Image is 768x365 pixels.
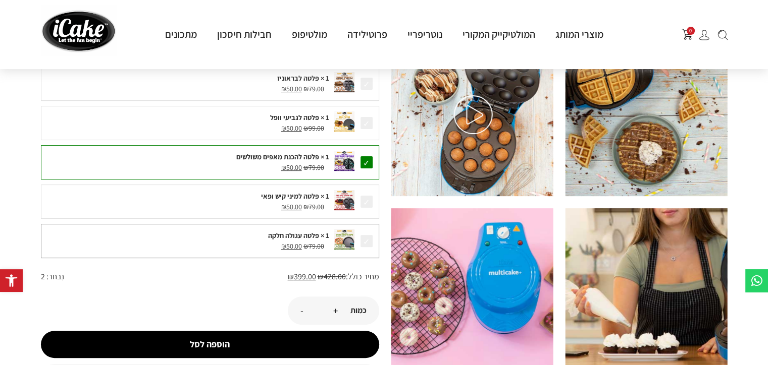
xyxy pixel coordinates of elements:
[303,202,324,211] span: 79.00
[155,28,207,41] a: מתכונים
[303,163,309,172] span: ₪
[337,28,397,41] a: פרוטילידה
[303,202,309,211] span: ₪
[46,73,329,84] div: 1 × פלטה לבראוניז
[281,84,286,93] span: ₪
[303,124,324,133] span: 99.00
[281,84,302,93] span: 50.00
[41,331,379,358] button: הוספה לסל
[281,163,302,172] span: 50.00
[288,271,316,282] span: 399.00
[46,191,329,202] div: 1 × פלטה למיני קיש ופאי
[281,124,286,133] span: ₪
[318,271,324,282] span: ₪
[303,305,333,314] input: כמות המוצר
[41,271,45,282] span: 2
[288,271,294,282] span: ₪
[64,271,379,283] div: מחיר כולל:
[281,124,302,133] span: 50.00
[281,241,302,251] span: 50.00
[46,112,329,123] div: 1 × פלטה לגביעי וופל
[454,95,493,134] img: play-white.svg
[281,202,302,211] span: 50.00
[391,31,553,196] img: %D7%9E%D7%95%D7%9C%D7%9C%D7%98%D7%99%D7%A7%D7%99%D7%99%D7%A7_%D7%92%D7%93%D7%95%D7%9C_66_of_116.jpg
[452,28,545,41] a: המולטיקייק המקורי
[282,28,337,41] a: מולטיפופ
[46,271,64,282] span: נִבחר:
[303,84,309,93] span: ₪
[318,271,346,282] span: 428.00
[303,163,324,172] span: 79.00
[333,305,338,317] button: +
[300,305,303,317] button: -
[207,28,282,41] a: חבילות חיסכון
[303,124,309,133] span: ₪
[397,28,452,41] a: נוטריפריי
[545,28,613,41] a: מוצרי המותג
[46,230,329,241] div: 1 × פלטה עגולה חלקה
[281,163,286,172] span: ₪
[303,241,324,251] span: 79.00
[566,31,728,196] img: %D7%9E%D7%95%D7%9C%D7%9C%D7%98%D7%99%D7%A7%D7%99%D7%99%D7%A7_%D7%92%D7%93%D7%95%D7%9C_59_of_116.jpg
[281,202,286,211] span: ₪
[303,241,309,251] span: ₪
[303,84,324,93] span: 79.00
[281,241,286,251] span: ₪
[682,29,693,40] img: shopping-cart.png
[682,29,693,40] button: פתח עגלת קניות צדדית
[687,27,695,35] span: 0
[46,152,329,162] div: 1 × פלטה להכנת מאפים משולשים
